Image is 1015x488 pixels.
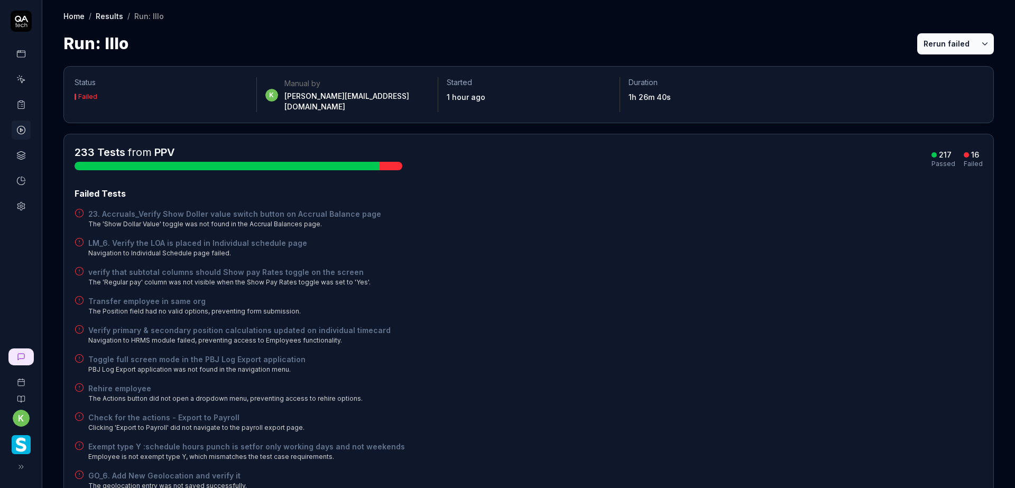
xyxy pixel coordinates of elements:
[63,11,85,21] a: Home
[12,435,31,454] img: Smartlinx Logo
[629,77,793,88] p: Duration
[4,370,38,386] a: Book a call with us
[265,89,278,102] span: k
[284,78,430,89] div: Manual by
[88,354,306,365] a: Toggle full screen mode in the PBJ Log Export application
[96,11,123,21] a: Results
[13,410,30,427] button: k
[447,93,485,102] time: 1 hour ago
[88,412,304,423] a: Check for the actions - Export to Payroll
[89,11,91,21] div: /
[78,94,97,100] div: Failed
[88,383,363,394] a: Rehire employee
[88,278,371,287] div: The 'Regular pay' column was not visible when the Show Pay Rates toggle was set to 'Yes'.
[127,11,130,21] div: /
[8,348,34,365] a: New conversation
[88,325,391,336] a: Verify primary & secondary position calculations updated on individual timecard
[88,470,247,481] a: GO_6. Add New Geolocation and verify it
[88,452,405,462] div: Employee is not exempt type Y, which mismatches the test case requirements.
[931,161,955,167] div: Passed
[88,423,304,432] div: Clicking 'Export to Payroll' did not navigate to the payroll export page.
[284,91,430,112] div: [PERSON_NAME][EMAIL_ADDRESS][DOMAIN_NAME]
[75,146,125,159] span: 233 Tests
[917,33,976,54] button: Rerun failed
[4,427,38,456] button: Smartlinx Logo
[964,161,983,167] div: Failed
[971,150,979,160] div: 16
[629,93,671,102] time: 1h 26m 40s
[88,237,307,248] a: LM_6. Verify the LOA is placed in Individual schedule page
[4,386,38,403] a: Documentation
[88,441,405,452] a: Exempt type Y :schedule hours punch is setfor only working days and not weekends
[154,146,175,159] a: PPV
[447,77,611,88] p: Started
[63,32,128,56] h1: Run: lllo
[88,208,381,219] a: 23. Accruals_Verify Show Doller value switch button on Accrual Balance page
[88,307,301,316] div: The Position field had no valid options, preventing form submission.
[88,219,381,229] div: The 'Show Dollar Value' toggle was not found in the Accrual Balances page.
[128,146,152,159] span: from
[88,336,391,345] div: Navigation to HRMS module failed, preventing access to Employees functionality.
[75,77,248,88] p: Status
[88,365,306,374] div: PBJ Log Export application was not found in the navigation menu.
[939,150,952,160] div: 217
[75,187,983,200] div: Failed Tests
[88,394,363,403] div: The Actions button did not open a dropdown menu, preventing access to rehire options.
[88,296,301,307] a: Transfer employee in same org
[134,11,164,21] div: Run: lllo
[88,266,371,278] a: verify that subtotal columns should Show pay Rates toggle on the screen
[88,248,307,258] div: Navigation to Individual Schedule page failed.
